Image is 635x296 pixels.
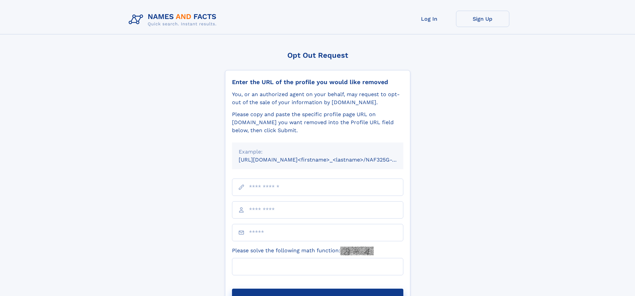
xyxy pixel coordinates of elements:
[126,11,222,29] img: Logo Names and Facts
[239,148,397,156] div: Example:
[232,90,403,106] div: You, or an authorized agent on your behalf, may request to opt-out of the sale of your informatio...
[403,11,456,27] a: Log In
[239,157,416,163] small: [URL][DOMAIN_NAME]<firstname>_<lastname>/NAF325G-xxxxxxxx
[456,11,509,27] a: Sign Up
[232,247,374,255] label: Please solve the following math function:
[225,51,410,59] div: Opt Out Request
[232,110,403,134] div: Please copy and paste the specific profile page URL on [DOMAIN_NAME] you want removed into the Pr...
[232,78,403,86] div: Enter the URL of the profile you would like removed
